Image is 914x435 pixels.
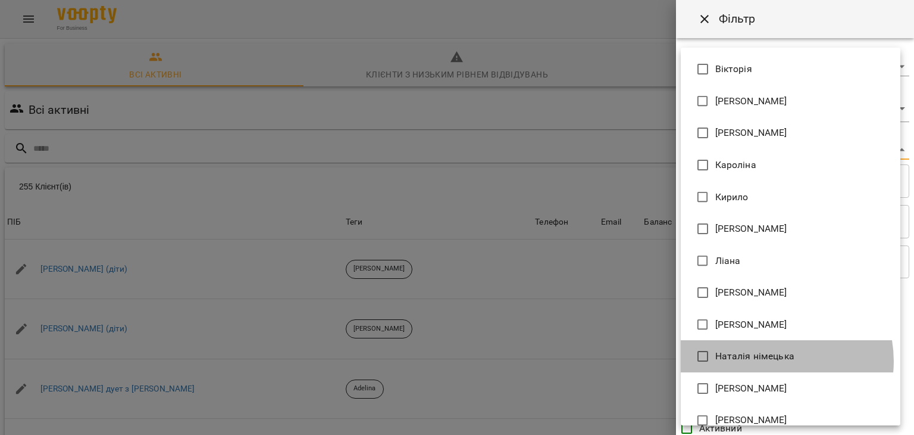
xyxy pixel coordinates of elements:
span: Ліана [715,254,741,268]
span: [PERSON_NAME] [715,413,787,427]
span: Вікторія [715,62,752,76]
span: [PERSON_NAME] [715,126,787,140]
span: [PERSON_NAME] [715,222,787,236]
span: [PERSON_NAME] [715,285,787,300]
span: [PERSON_NAME] [715,381,787,396]
span: Кароліна [715,158,756,172]
span: [PERSON_NAME] [715,94,787,108]
span: [PERSON_NAME] [715,318,787,332]
span: Кирило [715,190,749,204]
span: Наталія німецька [715,349,794,363]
